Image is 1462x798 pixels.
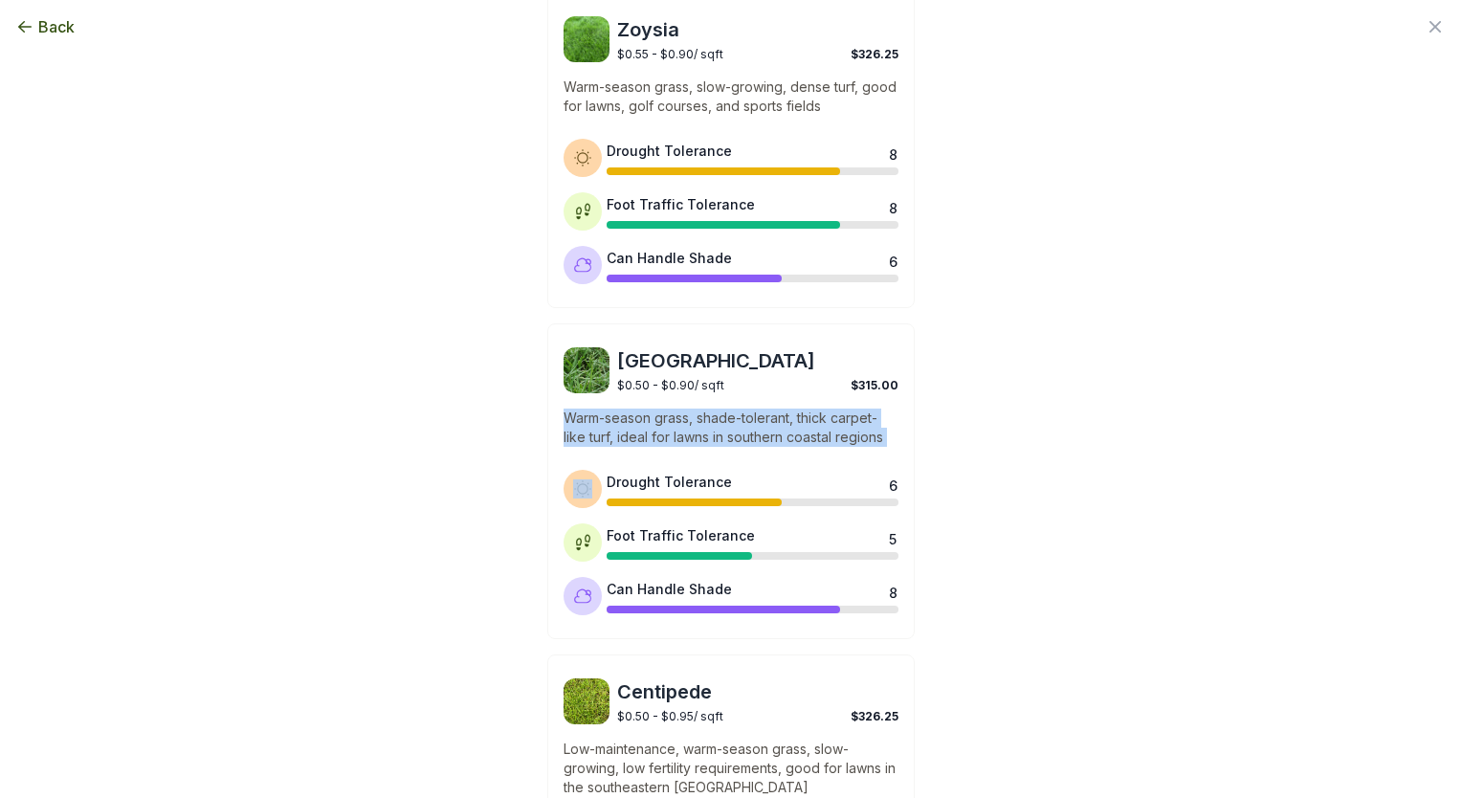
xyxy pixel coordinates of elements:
[851,378,898,392] span: $315.00
[564,409,898,447] p: Warm-season grass, shade-tolerant, thick carpet-like turf, ideal for lawns in southern coastal re...
[889,529,897,544] div: 5
[889,252,897,267] div: 6
[573,533,592,552] img: Foot traffic tolerance icon
[564,78,898,116] p: Warm-season grass, slow-growing, dense turf, good for lawns, golf courses, and sports fields
[851,47,898,61] span: $326.25
[573,148,592,167] img: Drought tolerance icon
[617,47,723,61] span: $0.55 - $0.90 / sqft
[573,479,592,499] img: Drought tolerance icon
[573,255,592,275] img: Shade tolerance icon
[607,141,732,161] div: Drought Tolerance
[617,378,724,392] span: $0.50 - $0.90 / sqft
[564,740,898,797] p: Low-maintenance, warm-season grass, slow-growing, low fertility requirements, good for lawns in t...
[889,198,897,213] div: 8
[573,587,592,606] img: Shade tolerance icon
[607,579,732,599] div: Can Handle Shade
[607,248,732,268] div: Can Handle Shade
[15,15,75,38] button: Back
[38,15,75,38] span: Back
[851,709,898,723] span: $326.25
[564,678,609,724] img: Centipede sod image
[607,525,755,545] div: Foot Traffic Tolerance
[607,472,732,492] div: Drought Tolerance
[607,194,755,214] div: Foot Traffic Tolerance
[573,202,592,221] img: Foot traffic tolerance icon
[889,476,897,491] div: 6
[889,144,897,160] div: 8
[889,583,897,598] div: 8
[617,709,723,723] span: $0.50 - $0.95 / sqft
[617,678,898,705] span: Centipede
[617,347,898,374] span: [GEOGRAPHIC_DATA]
[564,347,609,393] img: St. Augustine sod image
